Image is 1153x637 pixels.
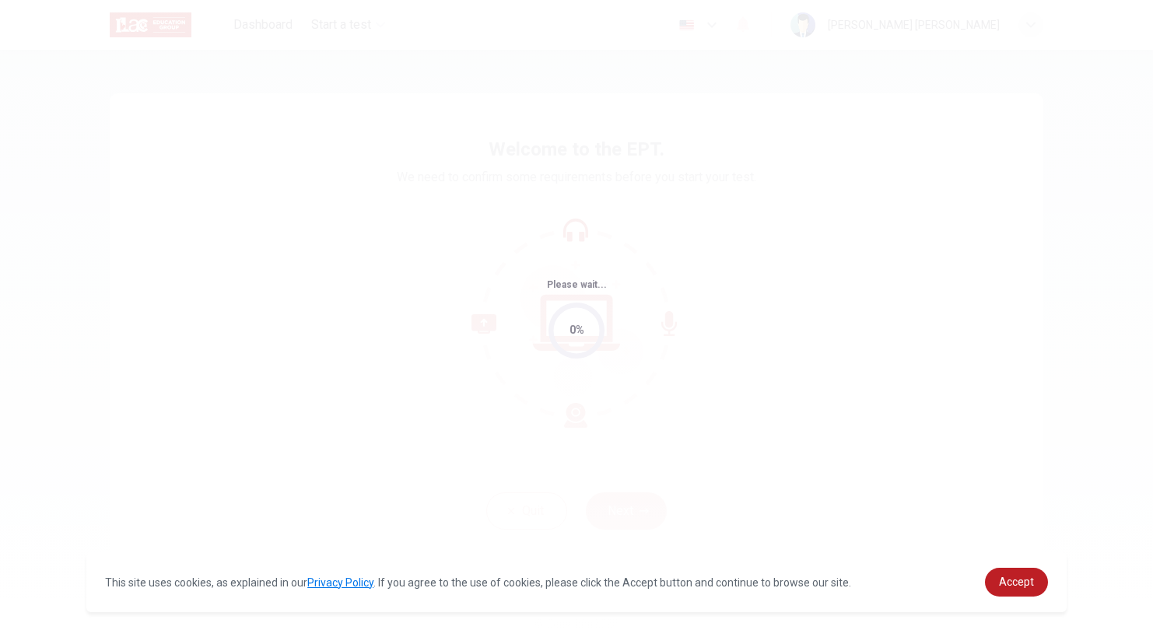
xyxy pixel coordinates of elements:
span: This site uses cookies, as explained in our . If you agree to the use of cookies, please click th... [105,576,851,589]
span: Accept [999,576,1034,588]
div: 0% [569,321,584,339]
a: Privacy Policy [307,576,373,589]
div: cookieconsent [86,552,1067,612]
a: dismiss cookie message [985,568,1048,597]
span: Please wait... [547,279,607,290]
